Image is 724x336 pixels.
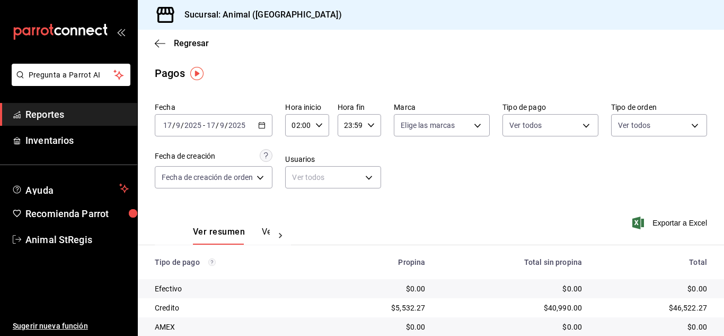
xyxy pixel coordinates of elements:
button: Ver pagos [262,227,302,245]
label: Hora fin [338,104,381,111]
div: Total [599,258,707,266]
span: Sugerir nueva función [13,321,129,332]
span: - [203,121,205,130]
input: -- [219,121,225,130]
span: Pregunta a Parrot AI [29,70,114,81]
div: $0.00 [599,283,707,294]
span: Animal StRegis [25,232,129,247]
span: Regresar [174,38,209,48]
div: Total sin propina [442,258,582,266]
button: Pregunta a Parrot AI [12,64,130,86]
input: -- [163,121,172,130]
label: Marca [394,104,490,111]
svg: Los pagos realizados con Pay y otras terminales son montos brutos. [208,259,216,266]
span: Ver todos [618,120,650,131]
div: AMEX [155,322,310,332]
label: Hora inicio [285,104,329,111]
input: ---- [184,121,202,130]
span: Fecha de creación de orden [162,172,253,183]
span: / [216,121,219,130]
div: navigation tabs [193,227,270,245]
input: ---- [228,121,246,130]
div: Fecha de creación [155,151,215,162]
img: Tooltip marker [190,67,204,80]
div: Ver todos [285,166,381,188]
div: Pagos [155,65,185,81]
button: Exportar a Excel [634,217,707,229]
div: Tipo de pago [155,258,310,266]
button: Ver resumen [193,227,245,245]
label: Fecha [155,104,272,111]
div: $0.00 [599,322,707,332]
div: $46,522.27 [599,303,707,313]
span: Recomienda Parrot [25,206,129,221]
span: Reportes [25,107,129,122]
span: / [181,121,184,130]
h3: Sucursal: Animal ([GEOGRAPHIC_DATA]) [176,8,342,21]
span: Inventarios [25,133,129,148]
label: Tipo de pago [502,104,598,111]
span: / [225,121,228,130]
div: $0.00 [442,283,582,294]
label: Tipo de orden [611,104,707,111]
div: $0.00 [442,322,582,332]
div: $0.00 [326,322,425,332]
a: Pregunta a Parrot AI [7,77,130,88]
div: Credito [155,303,310,313]
div: $40,990.00 [442,303,582,313]
div: $0.00 [326,283,425,294]
button: open_drawer_menu [117,28,125,36]
button: Regresar [155,38,209,48]
label: Usuarios [285,156,381,163]
div: $5,532.27 [326,303,425,313]
div: Efectivo [155,283,310,294]
span: / [172,121,175,130]
span: Ver todos [509,120,542,131]
span: Elige las marcas [401,120,455,131]
span: Ayuda [25,182,115,195]
input: -- [206,121,216,130]
div: Propina [326,258,425,266]
input: -- [175,121,181,130]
